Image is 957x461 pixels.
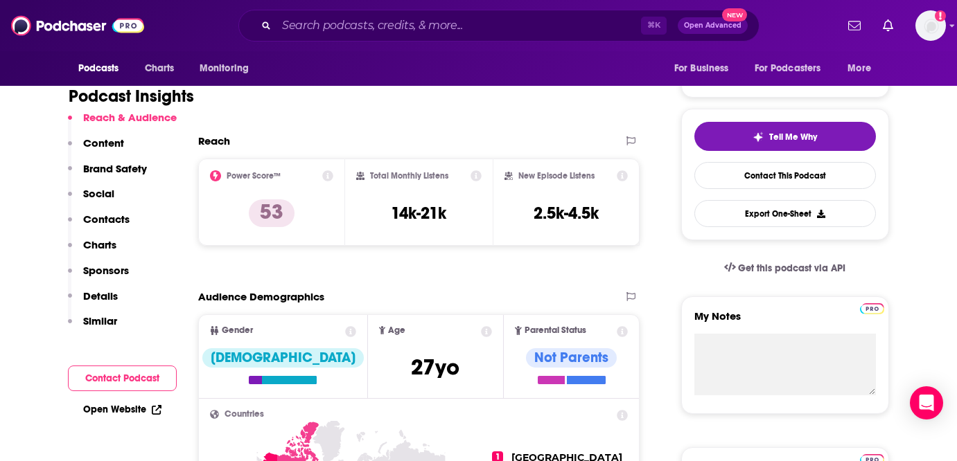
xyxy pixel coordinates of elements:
[713,251,857,285] a: Get this podcast via API
[738,262,845,274] span: Get this podcast via API
[83,264,129,277] p: Sponsors
[694,309,876,334] label: My Notes
[525,326,586,335] span: Parental Status
[68,136,124,162] button: Content
[915,10,946,41] img: User Profile
[370,171,448,181] h2: Total Monthly Listens
[391,203,446,224] h3: 14k-21k
[83,111,177,124] p: Reach & Audience
[83,136,124,150] p: Content
[694,162,876,189] a: Contact This Podcast
[746,55,841,82] button: open menu
[68,187,114,213] button: Social
[860,303,884,314] img: Podchaser Pro
[684,22,741,29] span: Open Advanced
[276,15,641,37] input: Search podcasts, credits, & more...
[68,289,118,315] button: Details
[68,238,116,264] button: Charts
[674,59,729,78] span: For Business
[227,171,281,181] h2: Power Score™
[83,213,130,226] p: Contacts
[769,132,817,143] span: Tell Me Why
[69,86,194,107] h1: Podcast Insights
[190,55,267,82] button: open menu
[860,301,884,314] a: Pro website
[78,59,119,78] span: Podcasts
[694,122,876,151] button: tell me why sparkleTell Me Why
[68,365,177,391] button: Contact Podcast
[11,12,144,39] img: Podchaser - Follow, Share and Rate Podcasts
[202,348,364,368] div: [DEMOGRAPHIC_DATA]
[753,132,764,143] img: tell me why sparkle
[83,404,161,415] a: Open Website
[198,290,324,303] h2: Audience Demographics
[249,199,295,227] p: 53
[68,162,147,188] button: Brand Safety
[198,134,230,147] h2: Reach
[68,213,130,238] button: Contacts
[411,354,459,381] span: 27 yo
[755,59,821,78] span: For Podcasters
[838,55,888,82] button: open menu
[83,238,116,251] p: Charts
[68,111,177,136] button: Reach & Audience
[518,171,595,181] h2: New Episode Listens
[68,264,129,289] button: Sponsors
[694,200,876,227] button: Export One-Sheet
[915,10,946,41] span: Logged in as edodaro
[238,10,760,42] div: Search podcasts, credits, & more...
[222,326,253,335] span: Gender
[935,10,946,21] svg: Add a profile image
[534,203,599,224] h3: 2.5k-4.5k
[83,187,114,200] p: Social
[877,14,899,37] a: Show notifications dropdown
[388,326,405,335] span: Age
[83,162,147,175] p: Brand Safety
[69,55,137,82] button: open menu
[722,8,747,21] span: New
[200,59,249,78] span: Monitoring
[136,55,183,82] a: Charts
[848,59,871,78] span: More
[526,348,617,368] div: Not Parents
[225,410,264,419] span: Countries
[145,59,175,78] span: Charts
[641,17,667,35] span: ⌘ K
[843,14,866,37] a: Show notifications dropdown
[910,386,943,419] div: Open Intercom Messenger
[68,314,117,340] button: Similar
[83,314,117,327] p: Similar
[678,17,748,34] button: Open AdvancedNew
[83,289,118,302] p: Details
[665,55,746,82] button: open menu
[915,10,946,41] button: Show profile menu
